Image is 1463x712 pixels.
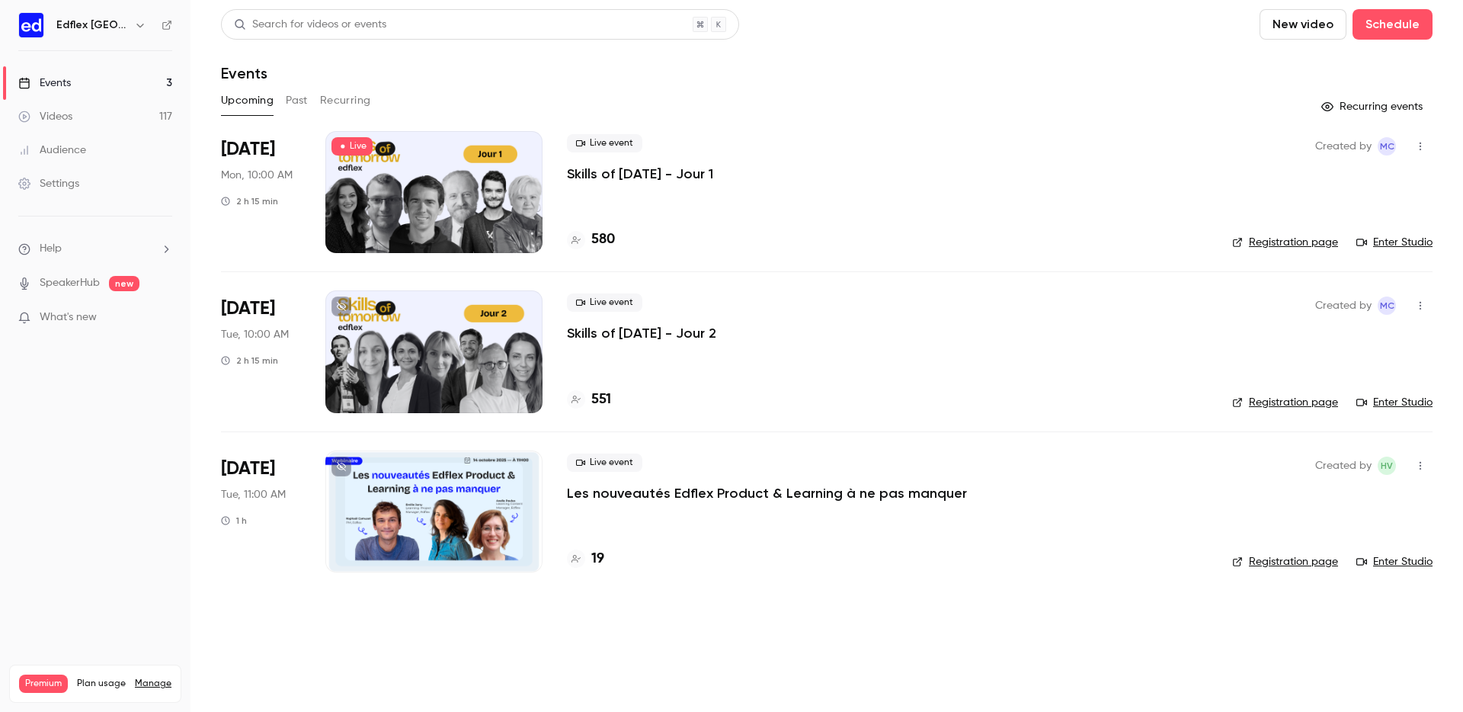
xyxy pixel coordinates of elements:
[18,109,72,124] div: Videos
[1380,137,1394,156] span: MC
[221,290,301,412] div: Sep 23 Tue, 10:00 AM (Europe/Berlin)
[221,168,293,183] span: Mon, 10:00 AM
[40,275,100,291] a: SpeakerHub
[567,454,642,472] span: Live event
[320,88,371,113] button: Recurring
[221,195,278,207] div: 2 h 15 min
[1378,457,1396,475] span: Hélène VENTURINI
[221,327,289,342] span: Tue, 10:00 AM
[40,309,97,326] span: What's new
[221,487,286,502] span: Tue, 11:00 AM
[331,137,373,156] span: Live
[1378,297,1396,315] span: Manon Cousin
[567,484,967,502] a: Les nouveautés Edflex Product & Learning à ne pas manquer
[1378,137,1396,156] span: Manon Cousin
[109,276,139,291] span: new
[567,549,604,569] a: 19
[1356,235,1433,250] a: Enter Studio
[19,675,68,693] span: Premium
[286,88,308,113] button: Past
[18,241,172,257] li: help-dropdown-opener
[77,678,126,690] span: Plan usage
[221,64,267,82] h1: Events
[18,75,71,91] div: Events
[19,13,43,37] img: Edflex France
[1353,9,1433,40] button: Schedule
[18,176,79,191] div: Settings
[221,88,274,113] button: Upcoming
[221,515,247,527] div: 1 h
[221,137,275,162] span: [DATE]
[135,678,171,690] a: Manage
[1356,554,1433,569] a: Enter Studio
[221,354,278,367] div: 2 h 15 min
[1314,95,1433,119] button: Recurring events
[56,18,128,33] h6: Edflex [GEOGRAPHIC_DATA]
[1315,457,1372,475] span: Created by
[567,134,642,152] span: Live event
[567,324,716,342] a: Skills of [DATE] - Jour 2
[1232,554,1338,569] a: Registration page
[221,131,301,253] div: Sep 22 Mon, 10:00 AM (Europe/Berlin)
[221,457,275,481] span: [DATE]
[221,297,275,321] span: [DATE]
[221,451,301,572] div: Oct 14 Tue, 11:00 AM (Europe/Paris)
[567,390,611,410] a: 551
[1380,297,1394,315] span: MC
[18,143,86,158] div: Audience
[154,311,172,325] iframe: Noticeable Trigger
[567,293,642,312] span: Live event
[1315,137,1372,156] span: Created by
[591,549,604,569] h4: 19
[1260,9,1346,40] button: New video
[567,229,615,250] a: 580
[40,241,62,257] span: Help
[591,229,615,250] h4: 580
[1232,395,1338,410] a: Registration page
[1315,297,1372,315] span: Created by
[1356,395,1433,410] a: Enter Studio
[591,390,611,410] h4: 551
[1232,235,1338,250] a: Registration page
[234,17,386,33] div: Search for videos or events
[567,165,713,183] a: Skills of [DATE] - Jour 1
[1381,457,1393,475] span: HV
